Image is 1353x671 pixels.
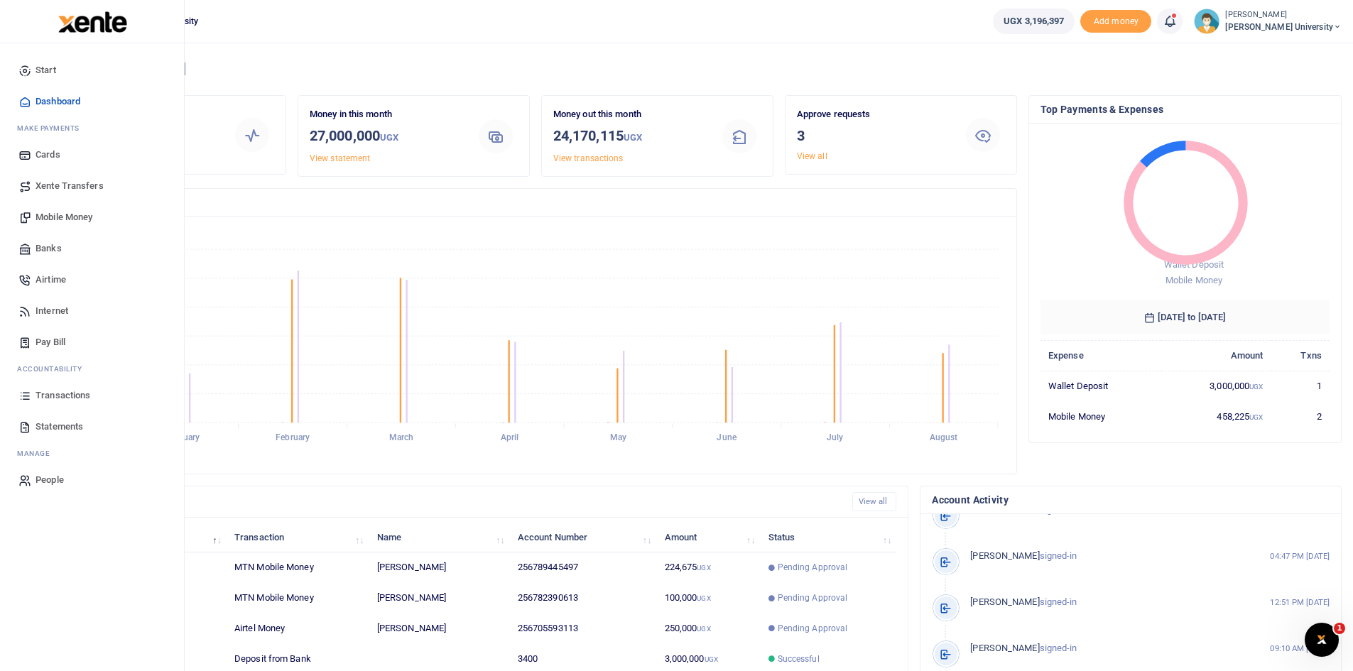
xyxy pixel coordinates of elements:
a: View statement [310,153,370,163]
th: Status: activate to sort column ascending [760,522,896,552]
small: 09:10 AM [DATE] [1270,643,1330,655]
small: [PERSON_NAME] [1225,9,1342,21]
td: 256705593113 [510,613,657,644]
td: 256789445497 [510,552,657,583]
h4: Account Activity [932,492,1330,508]
td: [PERSON_NAME] [369,583,510,613]
td: 256782390613 [510,583,657,613]
h4: Transactions Overview [66,195,1005,210]
tspan: May [610,433,626,443]
span: [PERSON_NAME] [970,550,1039,561]
span: [PERSON_NAME] [970,596,1039,607]
span: Transactions [36,388,90,403]
td: 250,000 [656,613,760,644]
span: Banks [36,241,62,256]
span: UGX 3,196,397 [1004,14,1064,28]
a: UGX 3,196,397 [993,9,1075,34]
span: Wallet Deposit [1164,259,1224,270]
li: Ac [11,358,173,380]
td: Wallet Deposit [1040,371,1161,401]
tspan: April [501,433,519,443]
tspan: January [169,433,200,443]
span: [PERSON_NAME] University [1225,21,1342,33]
p: Money in this month [310,107,463,122]
span: Pending Approval [778,622,848,635]
span: People [36,473,64,487]
h3: 3 [797,125,950,146]
p: Approve requests [797,107,950,122]
span: Mobile Money [1165,275,1222,285]
span: Xente Transfers [36,179,104,193]
a: Internet [11,295,173,327]
a: Add money [1080,15,1151,26]
small: UGX [697,625,710,633]
p: signed-in [970,595,1239,610]
small: UGX [697,564,710,572]
a: Banks [11,233,173,264]
small: 04:47 PM [DATE] [1270,550,1330,562]
a: People [11,464,173,496]
td: Airtel Money [227,613,369,644]
a: Mobile Money [11,202,173,233]
td: [PERSON_NAME] [369,552,510,583]
td: MTN Mobile Money [227,552,369,583]
td: 1 [1271,371,1330,401]
a: Start [11,55,173,86]
a: View transactions [553,153,624,163]
span: [PERSON_NAME] [970,643,1039,653]
th: Transaction: activate to sort column ascending [227,522,369,552]
span: Statements [36,420,83,434]
h4: Top Payments & Expenses [1040,102,1330,117]
tspan: August [930,433,958,443]
a: Xente Transfers [11,170,173,202]
tspan: March [389,433,414,443]
a: Airtime [11,264,173,295]
td: 3,000,000 [1161,371,1271,401]
li: M [11,442,173,464]
th: Account Number: activate to sort column ascending [510,522,657,552]
span: Pending Approval [778,591,848,604]
a: Transactions [11,380,173,411]
a: View all [797,151,827,161]
small: UGX [380,132,398,143]
span: Mobile Money [36,210,92,224]
span: Successful [778,653,820,665]
small: 12:51 PM [DATE] [1270,596,1330,609]
td: MTN Mobile Money [227,583,369,613]
h4: Recent Transactions [66,494,841,510]
h3: 27,000,000 [310,125,463,148]
span: Airtime [36,273,66,287]
td: 458,225 [1161,401,1271,431]
span: Internet [36,304,68,318]
span: Pending Approval [778,561,848,574]
span: Dashboard [36,94,80,109]
td: 2 [1271,401,1330,431]
th: Expense [1040,340,1161,371]
td: 100,000 [656,583,760,613]
span: Start [36,63,56,77]
li: M [11,117,173,139]
li: Wallet ballance [987,9,1080,34]
tspan: July [827,433,843,443]
span: ake Payments [24,123,80,133]
p: Money out this month [553,107,707,122]
span: Cards [36,148,60,162]
span: Add money [1080,10,1151,33]
span: Pay Bill [36,335,65,349]
iframe: Intercom live chat [1305,623,1339,657]
span: countability [28,364,82,374]
small: UGX [1249,383,1263,391]
small: UGX [1249,413,1263,421]
p: signed-in [970,641,1239,656]
span: 1 [1334,623,1345,634]
td: 224,675 [656,552,760,583]
th: Name: activate to sort column ascending [369,522,510,552]
tspan: June [717,433,737,443]
h6: [DATE] to [DATE] [1040,300,1330,334]
a: Dashboard [11,86,173,117]
a: Pay Bill [11,327,173,358]
a: profile-user [PERSON_NAME] [PERSON_NAME] University [1194,9,1342,34]
img: logo-large [58,11,127,33]
p: signed-in [970,549,1239,564]
th: Amount [1161,340,1271,371]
